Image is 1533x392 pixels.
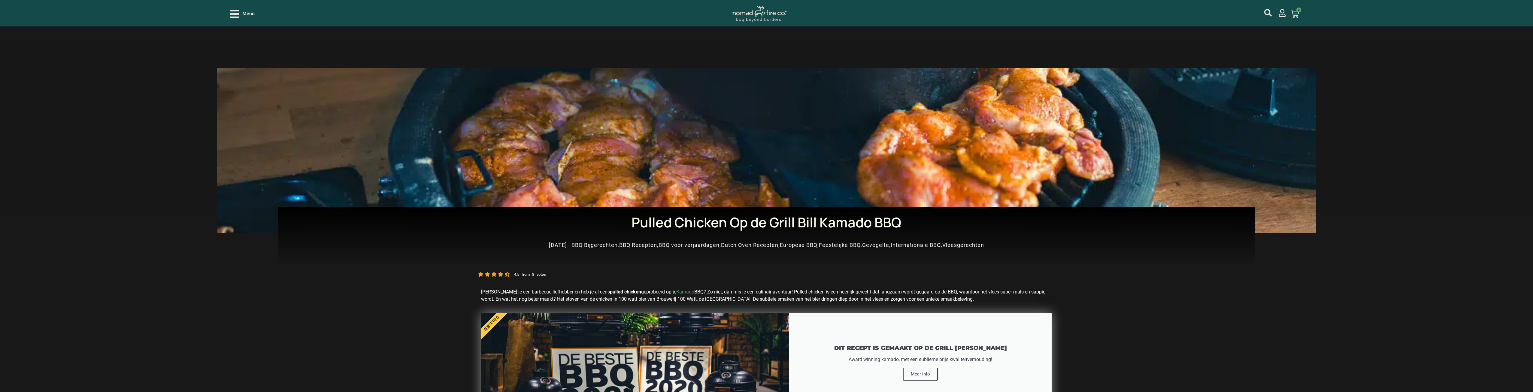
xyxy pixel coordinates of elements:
h2: Dit recept is gemaakt op de Grill [PERSON_NAME] [794,345,1047,351]
a: Dutch Oven Recepten [721,242,778,248]
a: 0 [1283,6,1306,22]
small: 8 [532,272,534,277]
a: BBQ Recepten [619,242,657,248]
a: Vleesgerechten [942,242,984,248]
a: BBQ voor verjaardagen [659,242,720,248]
small: from [522,272,530,277]
small: 4.5 [514,272,519,277]
span: , , , , , , , , [571,242,984,248]
div: Open/Close Menu [230,9,255,19]
span: Meer info [903,368,938,381]
a: mijn account [1278,9,1286,17]
time: [DATE] [549,242,567,248]
img: Nomad Logo [732,6,786,22]
small: votes [537,272,546,277]
span: 0 [1296,8,1301,12]
span: Menu [242,10,255,17]
a: Feestelijke BBQ [819,242,861,248]
div: Beste BBQ [457,289,526,358]
strong: pulled chicken [610,289,641,295]
a: Internationale BBQ [891,242,941,248]
p: [PERSON_NAME] je een barbecue liefhebber en heb je al eens geprobeerd op je BBQ? Zo niet, dan mis... [481,288,1052,303]
a: [DATE] [549,241,567,249]
img: pulled chicken recept (1 van 3) [217,68,1316,233]
h1: Pulled Chicken Op de Grill Bill Kamado BBQ [287,216,1246,229]
a: BBQ Bijgerechten [571,242,618,248]
a: mijn account [1264,9,1272,17]
div: Award winning kamado, met een sublieme prijs kwaliteitverhouding! [794,356,1047,363]
a: Europese BBQ [780,242,817,248]
a: Gevogelte [862,242,889,248]
a: Kamado [676,289,694,295]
